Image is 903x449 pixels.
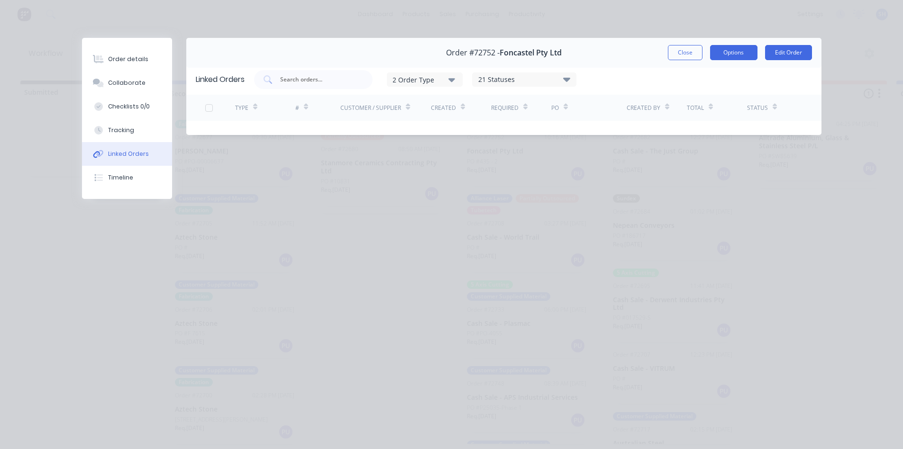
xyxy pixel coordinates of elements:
button: Timeline [82,166,172,189]
div: Order details [108,55,148,63]
span: Order #72752 - [446,48,500,57]
div: Created [431,104,456,112]
button: 2 Order Type [387,72,463,87]
button: Linked Orders [82,142,172,166]
button: Options [710,45,757,60]
div: Required [491,104,519,112]
div: Timeline [108,173,133,182]
div: TYPE [235,104,248,112]
input: Search orders... [279,75,358,84]
div: Status [747,104,768,112]
div: Created By [627,104,660,112]
div: Total [687,104,704,112]
div: Tracking [108,126,134,135]
div: Collaborate [108,79,146,87]
button: Tracking [82,118,172,142]
div: Customer / Supplier [340,104,401,112]
button: Collaborate [82,71,172,95]
button: Edit Order [765,45,812,60]
button: Checklists 0/0 [82,95,172,118]
div: Checklists 0/0 [108,102,150,111]
button: Order details [82,47,172,71]
div: Linked Orders [108,150,149,158]
div: 2 Order Type [392,74,456,84]
span: Foncastel Pty Ltd [500,48,562,57]
div: # [295,104,299,112]
div: 21 Statuses [473,74,576,85]
div: Linked Orders [196,74,245,85]
button: Close [668,45,702,60]
div: PO [551,104,559,112]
